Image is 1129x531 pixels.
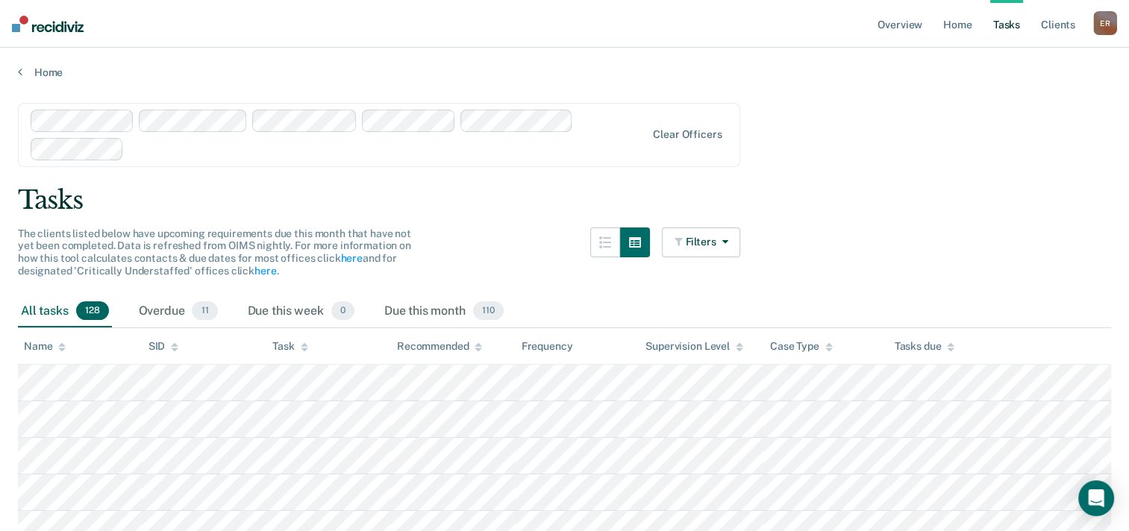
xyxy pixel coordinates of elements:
div: SID [148,340,179,353]
div: Due this month110 [381,295,507,328]
span: 11 [192,301,217,321]
div: E R [1093,11,1117,35]
a: here [254,265,276,277]
div: Case Type [770,340,833,353]
a: here [340,252,362,264]
div: Recommended [397,340,482,353]
div: Clear officers [653,128,722,141]
img: Recidiviz [12,16,84,32]
div: Tasks [18,185,1111,216]
span: The clients listed below have upcoming requirements due this month that have not yet been complet... [18,227,411,277]
span: 0 [331,301,354,321]
div: Open Intercom Messenger [1078,480,1114,516]
div: Due this week0 [245,295,357,328]
div: Supervision Level [645,340,743,353]
span: 128 [76,301,109,321]
button: ER [1093,11,1117,35]
div: Frequency [522,340,573,353]
span: 110 [473,301,504,321]
div: Name [24,340,66,353]
div: Tasks due [894,340,954,353]
div: All tasks128 [18,295,112,328]
div: Task [272,340,307,353]
button: Filters [662,227,741,257]
a: Home [18,66,1111,79]
div: Overdue11 [136,295,221,328]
